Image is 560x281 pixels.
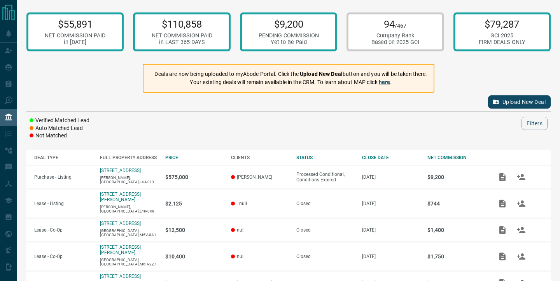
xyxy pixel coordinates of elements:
div: FULL PROPERTY ADDRESS [100,155,158,160]
li: Not Matched [30,132,89,140]
a: [STREET_ADDRESS][PERSON_NAME] [100,244,141,255]
p: $110,858 [152,18,212,30]
span: Add / View Documents [493,200,512,206]
span: Match Clients [512,227,530,232]
li: Verified Matched Lead [30,117,89,125]
li: Auto Matched Lead [30,125,89,132]
p: $79,287 [479,18,525,30]
p: null [231,227,289,233]
div: CLOSE DATE [362,155,420,160]
p: $1,750 [427,253,485,260]
p: [PERSON_NAME],[GEOGRAPHIC_DATA],L4J-0L3 [100,176,158,184]
p: null [231,254,289,259]
a: [STREET_ADDRESS][PERSON_NAME] [100,191,141,202]
div: DEAL TYPE [34,155,92,160]
p: Lease - Co-Op [34,227,92,233]
p: Lease - Co-Op [34,254,92,259]
div: NET COMMISSION PAID [152,32,212,39]
p: [GEOGRAPHIC_DATA],[GEOGRAPHIC_DATA],M6H-2Z7 [100,258,158,266]
p: $12,500 [165,227,223,233]
p: $9,200 [259,18,319,30]
div: Closed [296,227,354,233]
div: FIRM DEALS ONLY [479,39,525,46]
div: CLIENTS [231,155,289,160]
div: Company Rank [371,32,419,39]
div: Closed [296,254,354,259]
p: [PERSON_NAME] [231,174,289,180]
div: NET COMMISSION [427,155,485,160]
p: Your existing deals will remain available in the CRM. To learn about MAP click . [154,78,427,86]
p: Lease - Listing [34,201,92,206]
div: STATUS [296,155,354,160]
p: $55,891 [45,18,105,30]
a: here [379,79,390,85]
a: [STREET_ADDRESS] [100,221,141,226]
p: $1,400 [427,227,485,233]
p: Deals are now being uploaded to myAbode Portal. Click the button and you will be taken there. [154,70,427,78]
p: [DATE] [362,201,420,206]
span: /467 [395,23,406,29]
div: in [DATE] [45,39,105,46]
a: [STREET_ADDRESS] [100,168,141,173]
div: in LAST 365 DAYS [152,39,212,46]
p: [GEOGRAPHIC_DATA],[GEOGRAPHIC_DATA],M5V-0A1 [100,228,158,237]
p: $10,400 [165,253,223,260]
p: [PERSON_NAME],[GEOGRAPHIC_DATA],L4K-0K9 [100,205,158,213]
div: PRICE [165,155,223,160]
strong: Upload New Deal [300,71,343,77]
div: Processed Conditional, Conditions Expired [296,172,354,183]
p: $9,200 [427,174,485,180]
span: Add / View Documents [493,227,512,232]
span: Add / View Documents [493,253,512,259]
p: $575,000 [165,174,223,180]
p: . null [231,201,289,206]
p: Purchase - Listing [34,174,92,180]
p: [DATE] [362,174,420,180]
p: [DATE] [362,227,420,233]
div: Based on 2025 GCI [371,39,419,46]
span: Match Clients [512,174,530,179]
button: Filters [521,117,548,130]
div: NET COMMISSION PAID [45,32,105,39]
p: 94 [371,18,419,30]
span: Add / View Documents [493,174,512,179]
span: Match Clients [512,200,530,206]
a: [STREET_ADDRESS] [100,274,141,279]
span: Match Clients [512,253,530,259]
div: PENDING COMMISSION [259,32,319,39]
p: $2,125 [165,200,223,207]
p: [DATE] [362,254,420,259]
p: $744 [427,200,485,207]
div: Yet to Be Paid [259,39,319,46]
button: Upload New Deal [488,95,551,109]
div: GCI 2025 [479,32,525,39]
div: Closed [296,201,354,206]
